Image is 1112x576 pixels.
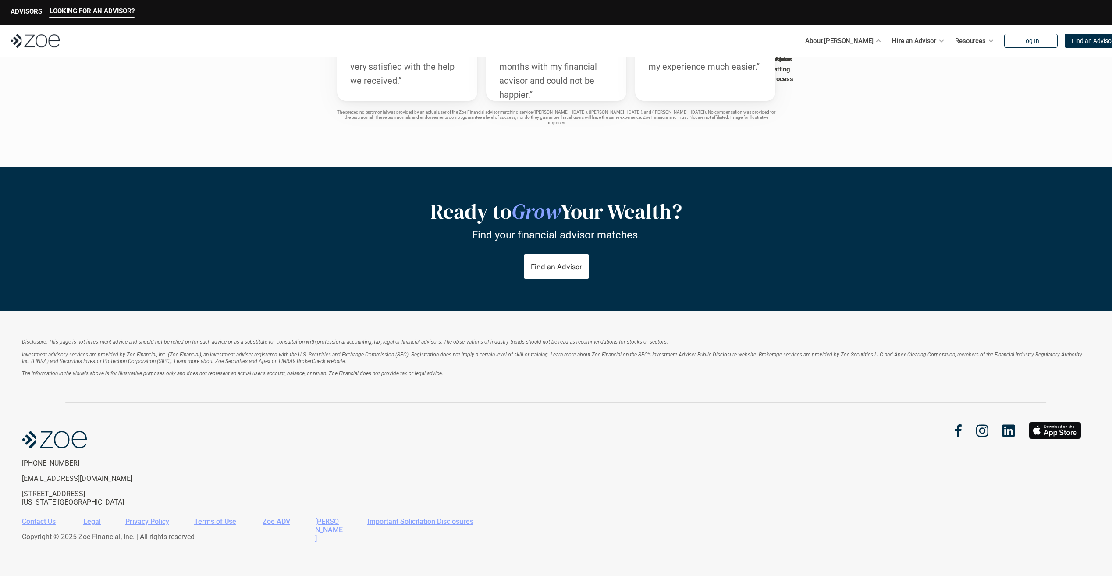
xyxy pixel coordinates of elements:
[194,517,236,526] a: Terms of Use
[337,199,775,224] h2: Ready to Your Wealth?
[263,517,290,526] a: Zoe ADV
[955,34,986,47] p: Resources
[22,339,668,345] em: Disclosure: This page is not investment advice and should not be relied on for such advice or as ...
[22,370,443,377] em: The information in the visuals above is for illustrative purposes only and does not represent an ...
[11,7,42,15] p: ADVISORS
[472,229,640,242] p: Find your financial advisor matches.
[512,197,561,226] em: Grow
[1004,34,1058,48] a: Log In
[22,517,56,526] a: Contact Us
[1022,37,1039,45] p: Log In
[892,34,936,47] p: Hire an Advisor
[315,517,343,542] a: [PERSON_NAME]
[523,255,589,279] a: Find an Advisor
[805,34,873,47] p: About [PERSON_NAME]
[22,533,1084,541] p: Copyright © 2025 Zoe Financial, Inc. | All rights reserved
[530,263,582,271] p: Find an Advisor
[337,110,775,125] p: The preceding testimonial was provided by an actual user of the Zoe Financial advisor matching se...
[22,352,1084,364] em: Investment advisory services are provided by Zoe Financial, Inc. (Zoe Financial), an investment a...
[22,459,166,467] p: [PHONE_NUMBER]
[22,490,166,506] p: [STREET_ADDRESS] [US_STATE][GEOGRAPHIC_DATA]
[50,7,135,15] p: LOOKING FOR AN ADVISOR?
[367,517,473,526] a: Important Solicitation Disclosures
[22,474,166,483] p: [EMAIL_ADDRESS][DOMAIN_NAME]
[125,517,169,526] a: Privacy Policy
[83,517,101,526] a: Legal
[499,18,613,102] p: “([PERSON_NAME]'s team was) patient and I ended up with a great match! Six months with my financi...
